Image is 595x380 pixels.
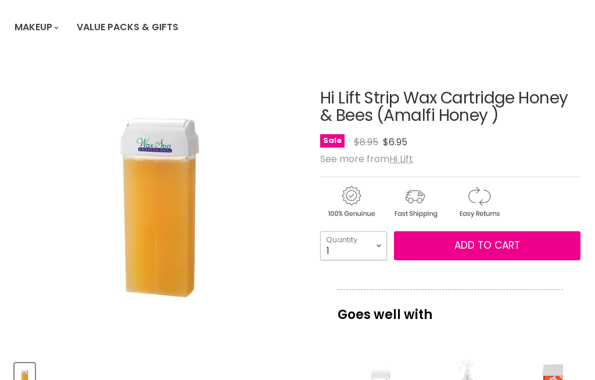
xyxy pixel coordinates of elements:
[320,89,580,126] h1: Hi Lift Strip Wax Cartridge Honey & Bees (Amalfi Honey )
[320,184,382,220] img: genuine.gif
[320,134,345,148] span: Sale
[384,184,446,220] img: shipping.gif
[448,184,510,220] img: returns.gif
[389,152,413,166] a: Hi Lift
[338,289,563,328] p: Goes well with
[383,135,407,149] span: $6.95
[6,15,66,40] a: Makeup
[15,60,306,352] div: Hi Lift Strip Wax Cartridge Honey & Bees (Amalfi Honey ) image. Click or Scroll to Zoom.
[320,231,387,260] select: Quantity
[68,15,187,40] a: Value Packs & Gifts
[394,231,580,260] button: Add to cart
[354,135,378,149] span: $8.95
[454,238,520,252] span: Add to cart
[320,152,413,166] span: See more from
